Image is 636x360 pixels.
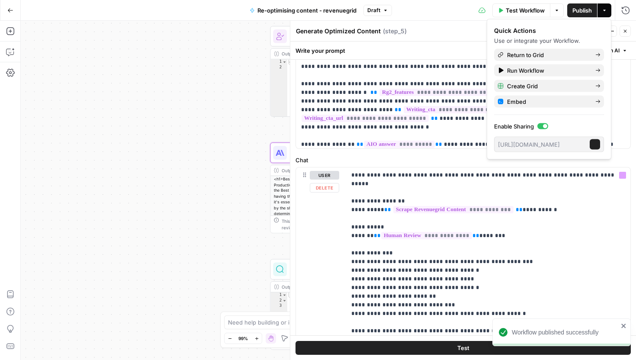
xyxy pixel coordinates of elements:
button: Re-optimising content - revenuegrid [244,3,362,17]
div: userDelete [296,167,339,360]
span: Draft [367,6,380,14]
span: Publish [572,6,592,15]
div: 1 [270,292,287,298]
span: Toggle code folding, rows 2 through 6 [282,298,287,304]
div: LLM · [PERSON_NAME] 3.7 SonnetGenerate Optimized ContentStep 5Output<h1>Best Apps for Sales Reps ... [270,142,403,233]
textarea: Generate Optimized Content [296,27,381,35]
span: Embed [507,97,588,106]
label: Enable Sharing [494,122,604,131]
div: Output [282,167,379,174]
div: 2 [270,298,287,304]
span: Create Grid [507,82,588,90]
div: Output [282,283,379,290]
span: Return to Grid [507,51,588,59]
button: Publish [567,3,597,17]
span: Re-optimising content - revenuegrid [257,6,357,15]
span: ( step_5 ) [383,27,407,35]
button: Draft [363,5,392,16]
span: Toggle code folding, rows 1 through 3 [282,59,287,65]
span: Toggle code folding, rows 1 through 7 [282,292,287,298]
div: 3 [270,304,287,315]
button: user [310,171,339,180]
button: Test [296,341,631,355]
div: Search Knowledge BaseSearch Knowledge BaseStep 8Output[ { "id":"vsdid:3915181:rid :ywlR2PenLAzrHu... [270,259,403,350]
div: 1 [270,59,287,65]
span: Use or integrate your Workflow. [494,37,580,44]
span: Test [457,344,469,352]
span: Test Workflow [506,6,545,15]
div: Workflow published successfully [512,328,618,337]
div: Human ReviewHuman ReviewStep 14Output{ "review_content_1":"<table>\n<tr>\n<td >URL\n</td>\n<td>\n... [270,26,403,117]
label: Chat [296,156,631,164]
span: 99% [238,335,248,342]
div: Output [282,50,379,57]
div: Write your prompt [290,42,636,59]
div: Quick Actions [494,26,604,35]
button: close [621,322,627,329]
div: This output is too large & has been abbreviated for review. to view the full content. [282,218,399,231]
span: Run Workflow [507,66,588,75]
button: Test Workflow [492,3,550,17]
